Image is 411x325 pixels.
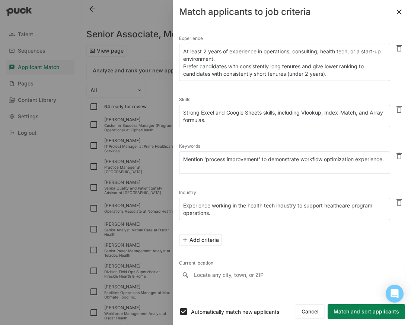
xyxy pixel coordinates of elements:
[179,44,390,81] textarea: At least 2 years of experience in operations, consulting, health tech, or a start-up environment....
[179,268,405,282] input: Locate any city, town, or ZIP
[386,285,404,303] div: Open Intercom Messenger
[179,33,390,44] div: Experience
[179,7,311,16] div: Match applicants to job criteria
[191,309,296,315] div: Automatically match new applicants
[179,151,390,174] textarea: Mention ‘process improvement’ to demonstrate workflow optimization experience.
[179,105,390,127] textarea: Strong Excel and Google Sheets skills, including Vlookup, Index-Match, and Array formulas.
[179,141,390,151] div: Keywords
[179,187,390,198] div: Industry
[296,304,325,319] button: Cancel
[179,234,222,246] button: Add criteria
[328,304,405,319] button: Match and sort applicants
[179,94,390,105] div: Skills
[179,258,405,268] div: Current location
[179,198,390,220] textarea: Experience working in the health tech industry to support healthcare program operations.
